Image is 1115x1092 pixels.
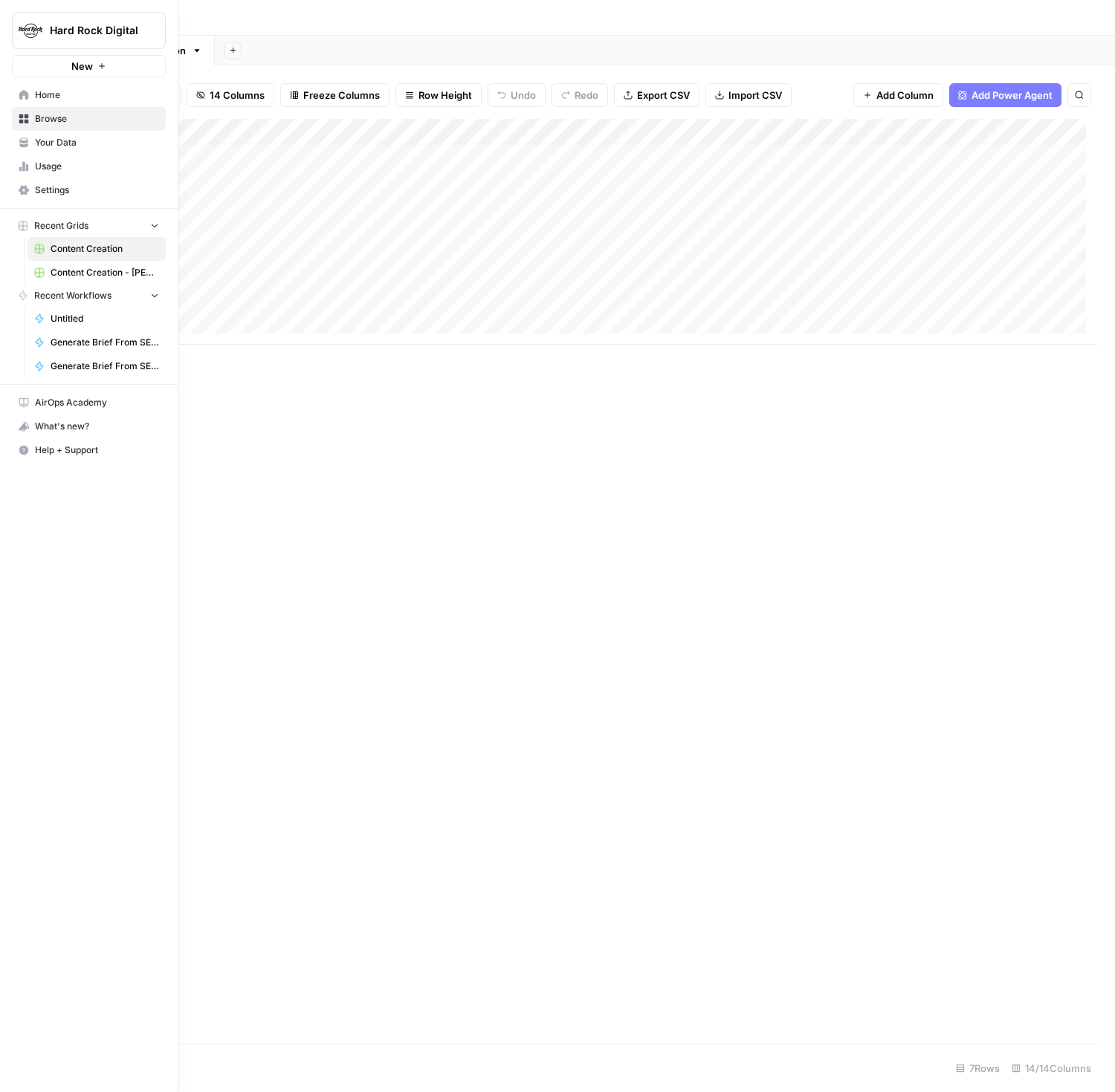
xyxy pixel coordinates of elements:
span: Freeze Columns [303,88,380,103]
span: Row Height [418,88,472,103]
span: Add Power Agent [972,88,1053,103]
button: Row Height [395,83,482,107]
div: 7 Rows [950,1056,1006,1080]
span: Home [35,88,159,102]
button: Import CSV [705,83,792,107]
button: New [12,55,166,77]
span: Export CSV [637,88,690,103]
span: Generate Brief From SERP [51,336,159,349]
button: Undo [488,83,546,107]
a: Your Data [12,131,166,155]
span: 14 Columns [210,88,265,103]
a: Untitled [28,307,166,331]
span: New [71,59,93,74]
button: Recent Grids [12,215,166,237]
div: 14/14 Columns [1006,1056,1097,1080]
a: Home [12,83,166,107]
span: Your Data [35,136,159,149]
button: Recent Workflows [12,285,166,307]
a: Generate Brief From SERP 2 [28,354,166,378]
span: Untitled [51,312,159,325]
span: Content Creation - [PERSON_NAME] [51,266,159,279]
a: AirOps Academy [12,391,166,415]
div: What's new? [13,415,165,438]
button: 14 Columns [187,83,274,107]
span: Content Creation [51,242,159,256]
span: Undo [511,88,536,103]
img: Hard Rock Digital Logo [17,17,44,44]
a: Browse [12,107,166,131]
a: Usage [12,155,166,178]
span: Usage [35,160,159,173]
button: Export CSV [614,83,699,107]
span: Browse [35,112,159,126]
button: Redo [552,83,608,107]
button: Help + Support [12,438,166,462]
button: Workspace: Hard Rock Digital [12,12,166,49]
a: Settings [12,178,166,202]
span: Import CSV [728,88,782,103]
a: Generate Brief From SERP [28,331,166,354]
span: Redo [575,88,598,103]
button: Add Power Agent [949,83,1061,107]
span: Add Column [876,88,934,103]
a: Content Creation - [PERSON_NAME] [28,261,166,285]
span: Help + Support [35,443,159,457]
span: AirOps Academy [35,396,159,409]
button: Freeze Columns [280,83,390,107]
span: Recent Workflows [34,289,111,302]
a: Content Creation [28,237,166,261]
span: Generate Brief From SERP 2 [51,360,159,373]
button: What's new? [12,415,166,438]
span: Recent Grids [34,219,88,233]
span: Hard Rock Digital [50,23,140,38]
span: Settings [35,183,159,197]
button: Add Column [853,83,943,107]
